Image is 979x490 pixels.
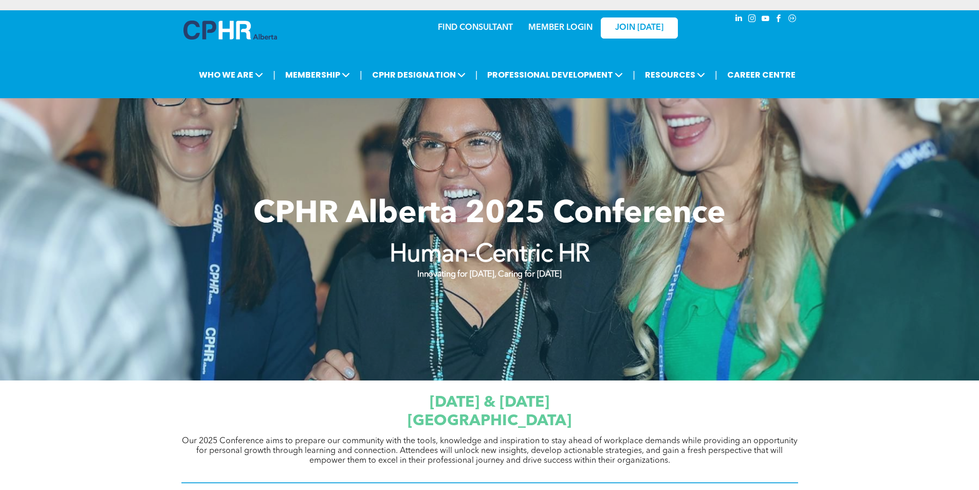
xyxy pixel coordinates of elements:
strong: Innovating for [DATE], Caring for [DATE] [417,270,561,279]
span: Our 2025 Conference aims to prepare our community with the tools, knowledge and inspiration to st... [182,437,798,465]
span: MEMBERSHIP [282,65,353,84]
li: | [475,64,478,85]
span: RESOURCES [642,65,708,84]
span: [DATE] & [DATE] [430,395,549,410]
a: facebook [773,13,785,27]
span: PROFESSIONAL DEVELOPMENT [484,65,626,84]
a: instagram [747,13,758,27]
span: [GEOGRAPHIC_DATA] [408,413,571,429]
a: Social network [787,13,798,27]
span: JOIN [DATE] [615,23,663,33]
a: linkedin [733,13,745,27]
a: FIND CONSULTANT [438,24,513,32]
span: CPHR Alberta 2025 Conference [253,199,726,230]
li: | [360,64,362,85]
strong: Human-Centric HR [390,243,590,267]
span: CPHR DESIGNATION [369,65,469,84]
a: MEMBER LOGIN [528,24,593,32]
li: | [633,64,635,85]
li: | [273,64,275,85]
img: A blue and white logo for cp alberta [183,21,277,40]
li: | [715,64,717,85]
a: youtube [760,13,771,27]
a: CAREER CENTRE [724,65,799,84]
span: WHO WE ARE [196,65,266,84]
a: JOIN [DATE] [601,17,678,39]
